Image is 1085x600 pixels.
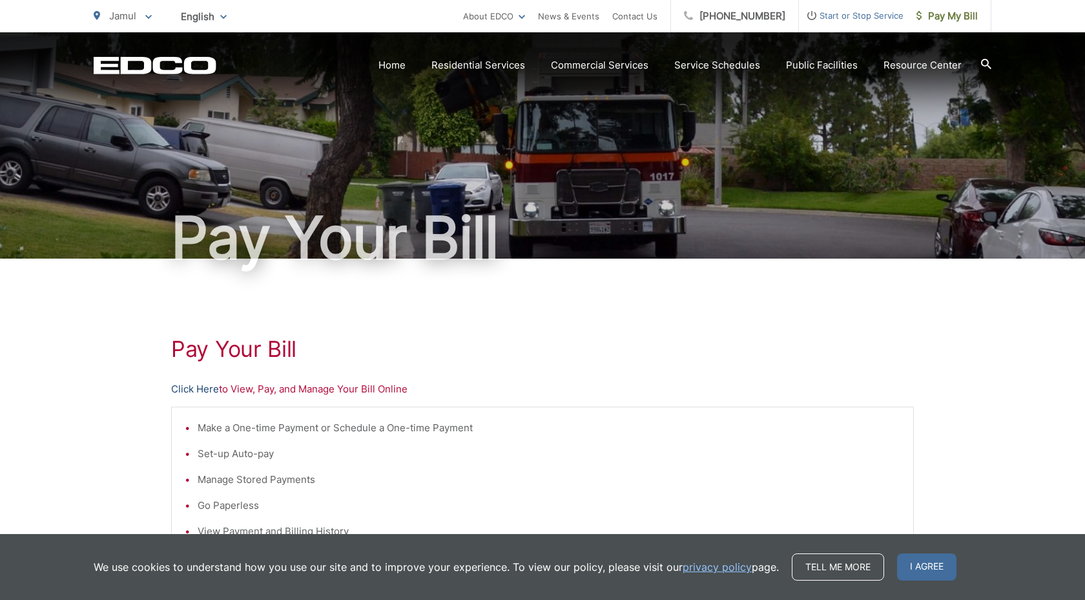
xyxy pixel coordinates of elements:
span: Jamul [109,10,136,22]
h1: Pay Your Bill [94,206,991,270]
li: Set-up Auto-pay [198,446,900,462]
a: About EDCO [463,8,525,24]
li: Go Paperless [198,498,900,513]
a: Commercial Services [551,58,648,73]
a: News & Events [538,8,599,24]
span: Pay My Bill [916,8,978,24]
p: We use cookies to understand how you use our site and to improve your experience. To view our pol... [94,559,779,575]
a: Click Here [171,381,219,397]
span: English [171,5,236,28]
a: Home [378,58,406,73]
a: Residential Services [431,58,525,73]
a: Resource Center [883,58,962,73]
p: to View, Pay, and Manage Your Bill Online [171,381,914,397]
h1: Pay Your Bill [171,336,914,362]
a: privacy policy [683,559,752,575]
a: Public Facilities [786,58,858,73]
a: EDCD logo. Return to the homepage. [94,56,216,74]
a: Contact Us [612,8,657,24]
a: Tell me more [792,553,884,581]
a: Service Schedules [674,58,760,73]
li: Make a One-time Payment or Schedule a One-time Payment [198,420,900,436]
span: I agree [897,553,956,581]
li: View Payment and Billing History [198,524,900,539]
li: Manage Stored Payments [198,472,900,487]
